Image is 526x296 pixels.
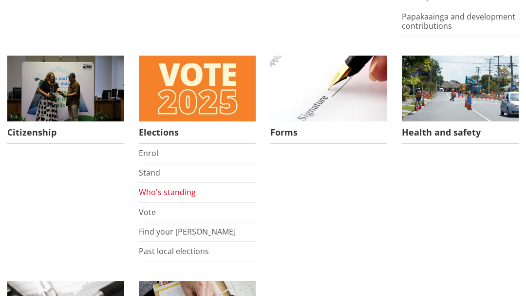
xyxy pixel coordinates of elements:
a: Citizenship Ceremony March 2023 Citizenship [7,56,124,144]
a: Enrol [139,148,158,158]
a: Stand [139,167,160,178]
img: Citizenship Ceremony March 2023 [7,56,124,121]
a: Vote [139,207,156,217]
a: Papakaainga and development contributions [402,11,515,31]
span: Citizenship [7,121,124,144]
img: Vote 2025 [139,56,256,121]
a: Past local elections [139,246,209,257]
a: Elections [139,56,256,144]
span: Forms [270,121,387,144]
a: Who's standing [139,187,196,197]
a: Find your [PERSON_NAME] [139,226,236,237]
span: Health and safety [402,121,519,144]
img: Find a form to complete [270,56,387,121]
a: Health and safety Health and safety [402,56,519,144]
a: Find a form to complete Forms [270,56,387,144]
iframe: Messenger Launcher [481,255,516,290]
img: Health and safety [402,56,519,121]
span: Elections [139,121,256,144]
